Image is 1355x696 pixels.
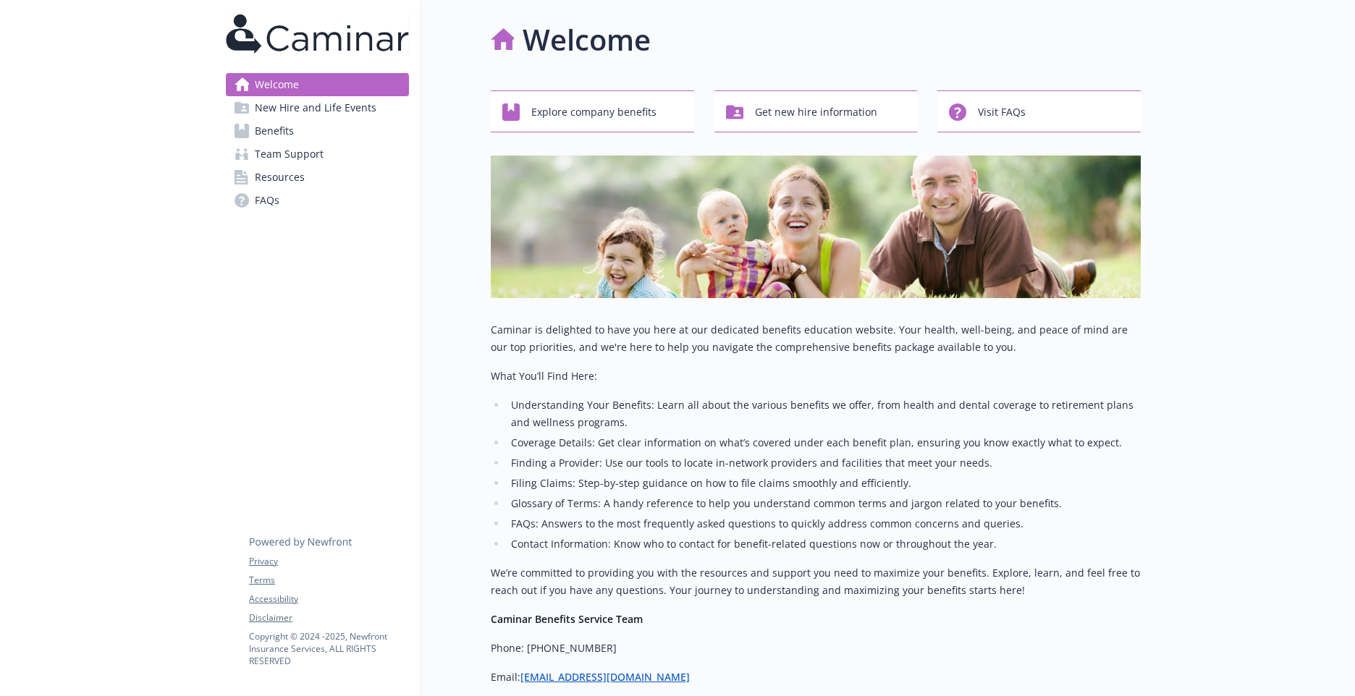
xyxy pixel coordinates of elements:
[226,189,409,212] a: FAQs
[249,611,408,624] a: Disclaimer
[491,669,1141,686] p: Email:
[507,475,1141,492] li: Filing Claims: Step-by-step guidance on how to file claims smoothly and efficiently.
[978,98,1026,126] span: Visit FAQs
[491,321,1141,356] p: Caminar is delighted to have you here at our dedicated benefits education website. Your health, w...
[255,166,305,189] span: Resources
[755,98,877,126] span: Get new hire information
[249,555,408,568] a: Privacy
[226,166,409,189] a: Resources
[226,73,409,96] a: Welcome
[491,368,1141,385] p: What You’ll Find Here:
[507,535,1141,553] li: Contact Information: Know who to contact for benefit-related questions now or throughout the year.
[491,612,643,626] strong: Caminar Benefits Service Team
[507,434,1141,451] li: Coverage Details: Get clear information on what’s covered under each benefit plan, ensuring you k...
[507,454,1141,472] li: Finding a Provider: Use our tools to locate in-network providers and facilities that meet your ne...
[255,143,324,166] span: Team Support
[226,119,409,143] a: Benefits
[520,670,690,684] a: [EMAIL_ADDRESS][DOMAIN_NAME]
[937,90,1141,132] button: Visit FAQs
[249,593,408,606] a: Accessibility
[226,143,409,166] a: Team Support
[507,515,1141,532] li: FAQs: Answers to the most frequently asked questions to quickly address common concerns and queries.
[531,98,657,126] span: Explore company benefits
[226,96,409,119] a: New Hire and Life Events
[714,90,918,132] button: Get new hire information
[249,630,408,667] p: Copyright © 2024 - 2025 , Newfront Insurance Services, ALL RIGHTS RESERVED
[507,495,1141,512] li: Glossary of Terms: A handy reference to help you understand common terms and jargon related to yo...
[523,18,651,61] h1: Welcome
[255,119,294,143] span: Benefits
[255,73,299,96] span: Welcome
[507,396,1141,431] li: Understanding Your Benefits: Learn all about the various benefits we offer, from health and denta...
[255,189,279,212] span: FAQs
[491,564,1141,599] p: We’re committed to providing you with the resources and support you need to maximize your benefit...
[491,90,694,132] button: Explore company benefits
[491,156,1141,298] img: overview page banner
[491,640,1141,657] p: Phone: [PHONE_NUMBER]
[249,574,408,587] a: Terms
[255,96,376,119] span: New Hire and Life Events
